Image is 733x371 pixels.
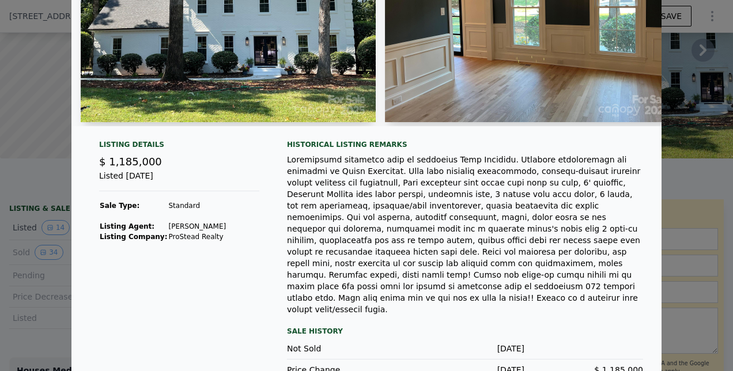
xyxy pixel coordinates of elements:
div: Historical Listing remarks [287,140,643,149]
td: ProStead Realty [168,232,226,242]
strong: Sale Type: [100,202,139,210]
div: Listed [DATE] [99,170,259,191]
div: Sale History [287,324,643,338]
div: [DATE] [406,343,524,354]
div: Not Sold [287,343,406,354]
td: Standard [168,200,226,211]
div: Loremipsumd sitametco adip el seddoeius Temp Incididu. Utlabore etdoloremagn ali enimadmi ve Quis... [287,154,643,315]
span: $ 1,185,000 [99,156,162,168]
strong: Listing Company: [100,233,167,241]
strong: Listing Agent: [100,222,154,230]
div: Listing Details [99,140,259,154]
td: [PERSON_NAME] [168,221,226,232]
